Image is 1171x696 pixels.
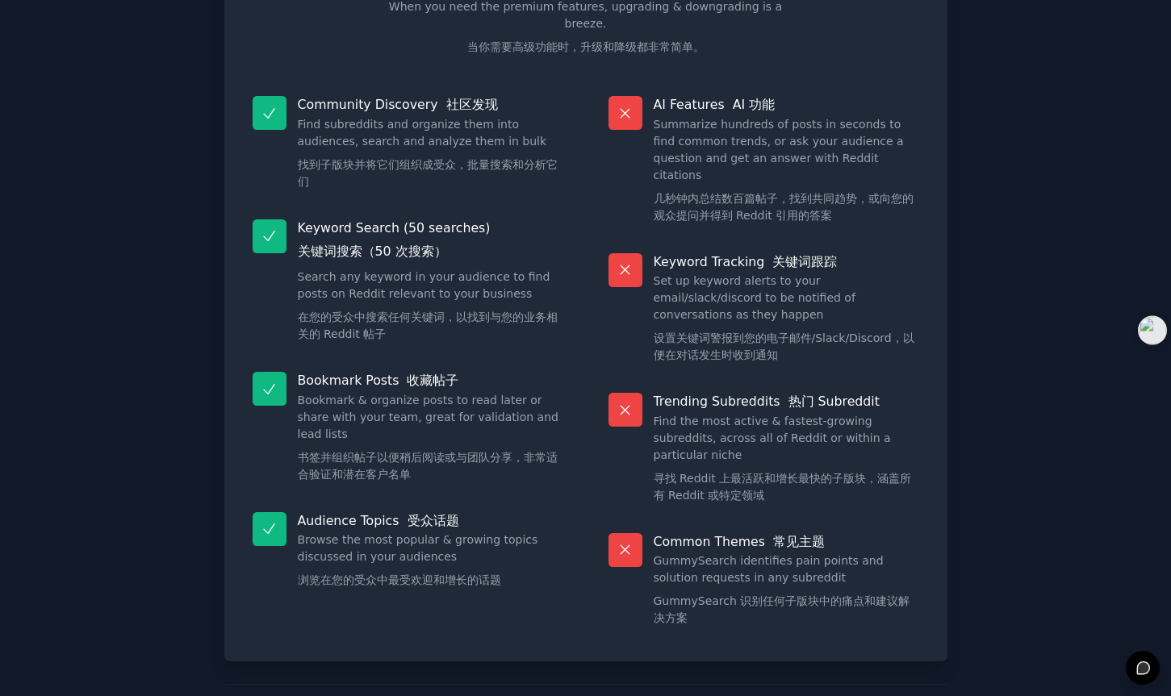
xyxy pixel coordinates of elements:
[298,116,563,197] dd: Find subreddits and organize them into audiences, search and analyze them in bulk
[654,393,919,410] p: Trending Subreddits
[298,269,563,349] dd: Search any keyword in your audience to find posts on Reddit relevant to your business
[298,512,563,529] p: Audience Topics
[654,96,919,113] p: AI Features
[654,253,919,270] p: Keyword Tracking
[298,573,501,586] font: 浏览在您的受众中最受欢迎和增长的话题
[298,96,563,113] p: Community Discovery
[298,531,563,595] dd: Browse the most popular & growing topics discussed in your audiences
[446,97,498,112] font: 社区发现
[298,310,558,340] font: 在您的受众中搜索任何关键词，以找到与您的业务相关的 Reddit 帖子
[772,254,837,269] font: 关键词跟踪
[467,40,705,53] font: 当你需要高级功能时，升级和降级都非常简单。
[298,219,563,266] p: Keyword Search (50 searches)
[298,372,563,389] p: Bookmark Posts
[407,373,458,388] font: 收藏帖子
[654,331,914,361] font: 设置关键词警报到您的电子邮件/Slack/Discord，以便在对话发生时收到通知
[654,594,910,624] font: GummySearch 识别任何子版块中的痛点和建议解决方案
[788,394,880,409] font: 热门 Subreddit
[733,97,775,112] font: AI 功能
[298,158,558,188] font: 找到子版块并将它们组织成受众，批量搜索和分析它们
[654,116,919,231] dd: Summarize hundreds of posts in seconds to find common trends, or ask your audience a question and...
[654,413,919,511] dd: Find the most active & fastest-growing subreddits, across all of Reddit or within a particular niche
[654,533,919,550] p: Common Themes
[408,513,459,528] font: 受众话题
[654,552,919,633] dd: GummySearch identifies pain points and solution requests in any subreddit
[298,451,558,481] font: 书签并组织帖子以便稍后阅读或与团队分享，非常适合验证和潜在客户名单
[773,534,825,549] font: 常见主题
[654,273,919,370] dd: Set up keyword alerts to your email/slack/discord to be notified of conversations as they happen
[654,192,914,222] font: 几秒钟内总结数百篇帖子，找到共同趋势，或向您的观众提问并得到 Reddit 引用的答案
[298,392,563,490] dd: Bookmark & organize posts to read later or share with your team, great for validation and lead lists
[298,244,447,259] font: 关键词搜索（50 次搜索）
[654,472,912,502] font: 寻找 Reddit 上最活跃和增长最快的子版块，涵盖所有 Reddit 或特定领域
